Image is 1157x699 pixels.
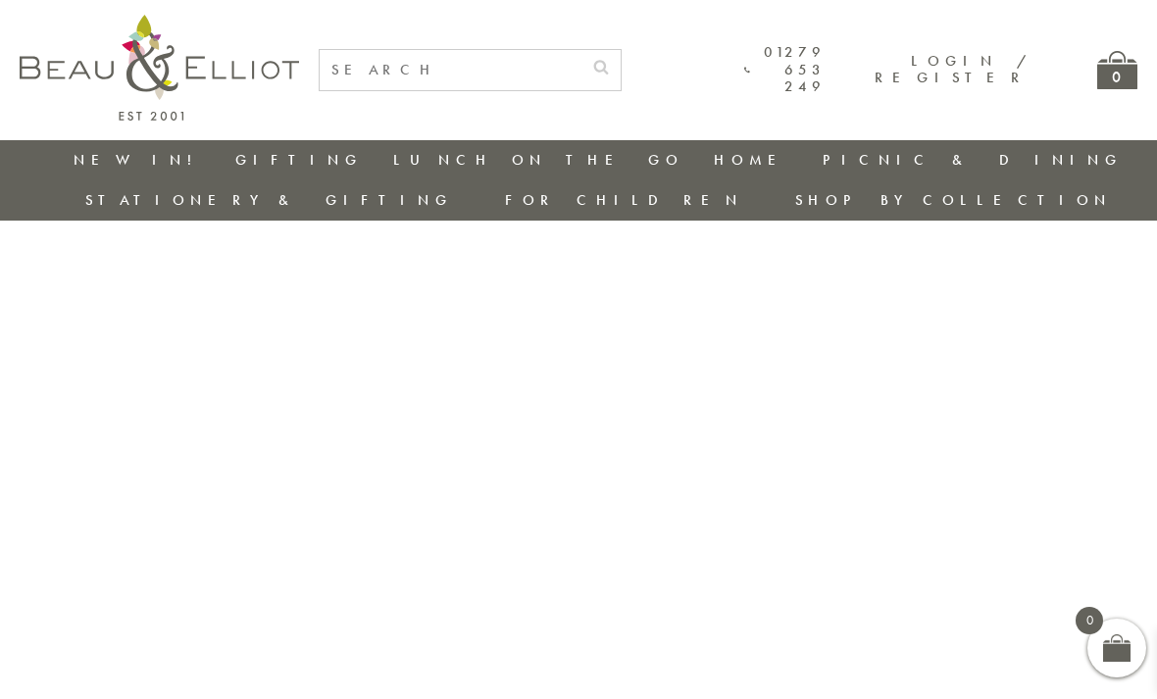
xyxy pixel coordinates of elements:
[74,150,205,170] a: New in!
[505,190,743,210] a: For Children
[795,190,1112,210] a: Shop by collection
[823,150,1123,170] a: Picnic & Dining
[85,190,453,210] a: Stationery & Gifting
[20,15,299,121] img: logo
[235,150,363,170] a: Gifting
[320,50,581,90] input: SEARCH
[393,150,683,170] a: Lunch On The Go
[875,51,1029,87] a: Login / Register
[1097,51,1137,89] a: 0
[1076,607,1103,634] span: 0
[744,44,826,95] a: 01279 653 249
[714,150,792,170] a: Home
